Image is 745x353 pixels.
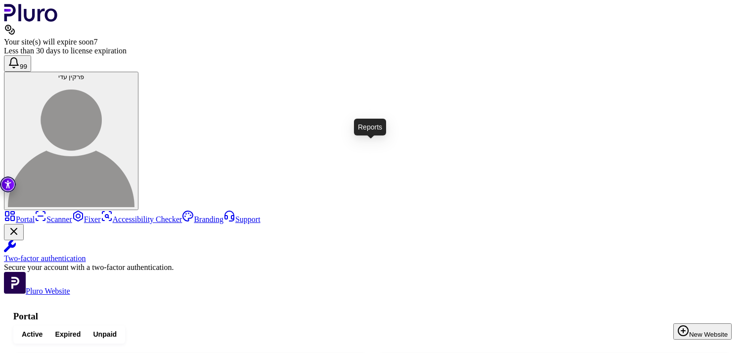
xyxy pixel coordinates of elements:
span: 99 [20,63,27,70]
div: Reports [354,119,386,135]
div: Secure your account with a two-factor authentication. [4,263,741,272]
div: Less than 30 days to license expiration [4,46,741,55]
span: 7 [93,38,97,46]
button: Unpaid [87,327,123,341]
button: Open notifications, you have 388 new notifications [4,55,31,72]
aside: Sidebar menu [4,210,741,296]
a: Fixer [72,215,101,223]
a: Branding [182,215,223,223]
span: פרקין עדי [58,73,85,81]
button: Expired [49,327,87,341]
a: Portal [4,215,35,223]
button: New Website [673,323,732,340]
a: Logo [4,15,58,23]
div: Two-factor authentication [4,254,741,263]
button: Close Two-factor authentication notification [4,224,24,240]
button: Active [16,327,49,341]
span: Unpaid [93,330,117,339]
a: Accessibility Checker [101,215,182,223]
h1: Portal [13,311,732,322]
a: Two-factor authentication [4,240,741,263]
a: Scanner [35,215,72,223]
a: Support [223,215,261,223]
div: Your site(s) will expire soon [4,38,741,46]
span: Expired [55,330,81,339]
span: Active [22,330,43,339]
button: פרקין עדיפרקין עדי [4,72,138,210]
a: Open Pluro Website [4,287,70,295]
img: פרקין עדי [8,81,134,207]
